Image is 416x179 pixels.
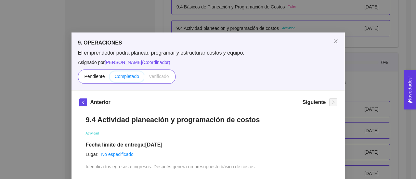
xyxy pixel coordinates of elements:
[78,59,338,66] span: Asignado por
[86,132,99,135] span: Actividad
[327,32,345,51] button: Close
[86,142,331,148] h1: Fecha límite de entrega: [DATE]
[149,74,169,79] span: Verificado
[78,49,338,57] span: El emprendedor podrá planear, programar y estructurar costos y equipo.
[78,39,338,47] h5: 9. OPERACIONES
[90,98,110,106] h5: Anterior
[333,39,338,44] span: close
[84,74,105,79] span: Pendiente
[115,74,139,79] span: Completado
[86,164,256,169] span: Identifica tus egresos e ingresos. Después genera un presupuesto básico de costos.
[105,60,170,65] span: [PERSON_NAME] ( Coordinador )
[329,98,337,106] button: right
[86,151,99,158] article: Lugar:
[86,115,331,124] h1: 9.4 Actividad planeación y programación de costos
[404,70,416,109] button: Open Feedback Widget
[101,152,134,157] a: No especificado
[80,100,87,105] span: left
[302,98,326,106] h5: Siguiente
[79,98,87,106] button: left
